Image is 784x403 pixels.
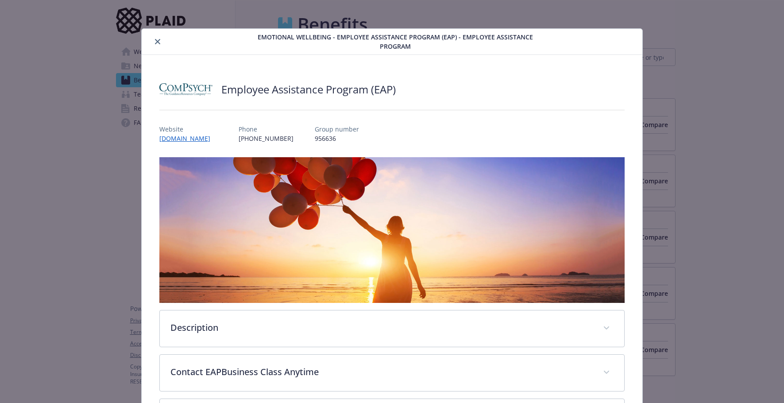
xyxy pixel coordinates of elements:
[160,310,624,347] div: Description
[239,134,294,143] p: [PHONE_NUMBER]
[152,36,163,47] button: close
[247,32,544,51] span: Emotional Wellbeing - Employee Assistance Program (EAP) - Employee Assistance Program
[159,124,217,134] p: Website
[170,365,592,379] p: Contact EAPBusiness Class Anytime
[160,355,624,391] div: Contact EAPBusiness Class Anytime
[159,134,217,143] a: [DOMAIN_NAME]
[159,76,212,103] img: ComPsych Corporation
[221,82,396,97] h2: Employee Assistance Program (EAP)
[315,134,359,143] p: 956636
[170,321,592,334] p: Description
[315,124,359,134] p: Group number
[239,124,294,134] p: Phone
[159,157,625,303] img: banner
